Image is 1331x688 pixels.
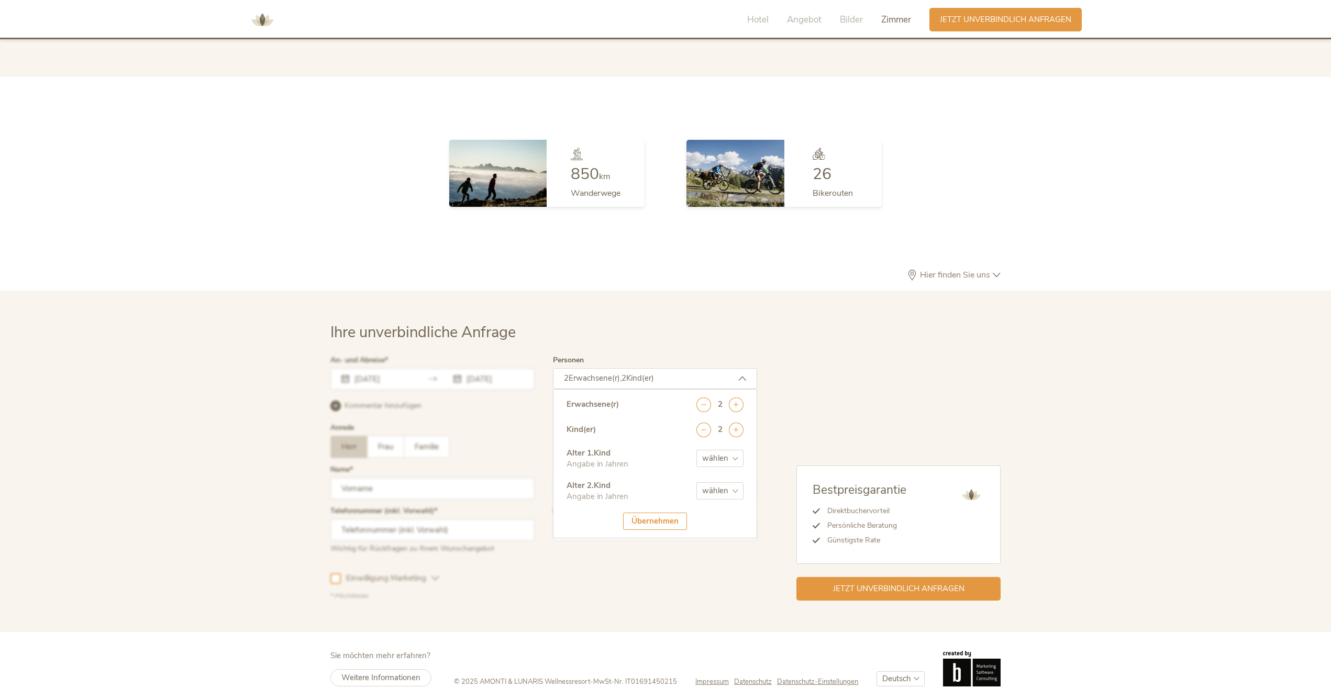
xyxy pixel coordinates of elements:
img: Brandnamic GmbH | Leading Hospitality Solutions [943,651,1001,686]
span: Hotel [747,14,769,26]
li: Direktbuchervorteil [820,504,906,518]
span: Erwachsene(r), [569,373,622,383]
li: Günstigste Rate [820,533,906,548]
span: Wanderwege [571,187,620,199]
div: Alter 2 . Kind [567,480,628,491]
span: © 2025 AMONTI & LUNARIS Wellnessresort [454,677,590,686]
div: 2 [718,424,723,435]
span: Impressum [695,677,729,686]
span: Datenschutz [734,677,772,686]
a: AMONTI & LUNARIS Wellnessresort [247,16,278,23]
span: Bilder [840,14,863,26]
img: AMONTI & LUNARIS Wellnessresort [958,482,984,508]
div: 2 [718,399,723,410]
span: Jetzt unverbindlich anfragen [833,583,964,594]
a: Datenschutz [734,677,777,686]
span: Weitere Informationen [341,672,420,683]
span: Bikerouten [813,187,853,199]
a: Datenschutz-Einstellungen [777,677,858,686]
span: 850 [571,163,599,185]
a: Impressum [695,677,734,686]
li: Persönliche Beratung [820,518,906,533]
div: Erwachsene(r) [567,399,619,410]
span: km [599,171,611,182]
span: Jetzt unverbindlich anfragen [940,14,1071,25]
div: Angabe in Jahren [567,459,628,470]
span: Hier finden Sie uns [917,271,993,279]
div: Alter 1 . Kind [567,448,628,459]
span: Kind(er) [626,373,654,383]
label: Personen [553,357,584,364]
span: Bestpreisgarantie [813,482,906,498]
span: Angebot [787,14,822,26]
span: 2 [622,373,626,383]
span: Ihre unverbindliche Anfrage [330,322,516,342]
a: Weitere Informationen [330,669,431,686]
img: AMONTI & LUNARIS Wellnessresort [247,4,278,36]
span: Sie möchten mehr erfahren? [330,650,430,661]
div: Angabe in Jahren [567,491,628,502]
span: MwSt-Nr. IT01691450215 [593,677,677,686]
span: - [590,677,593,686]
span: 2 [564,373,569,383]
div: Übernehmen [623,513,687,530]
span: 26 [813,163,831,185]
div: Kind(er) [567,424,596,435]
span: Zimmer [881,14,911,26]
